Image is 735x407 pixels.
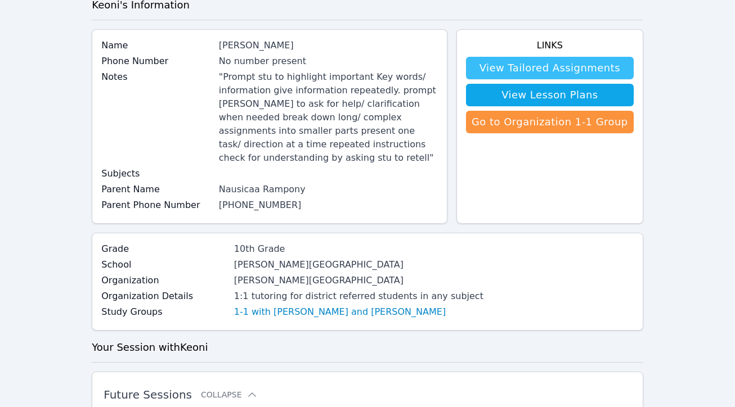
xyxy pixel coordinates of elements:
label: Parent Phone Number [101,198,212,212]
label: Organization Details [101,290,227,303]
a: [PHONE_NUMBER] [219,200,302,210]
div: Nausicaa Rampony [219,183,438,196]
label: Study Groups [101,305,227,319]
label: School [101,258,227,272]
h4: Links [466,39,634,52]
div: [PERSON_NAME] [219,39,438,52]
div: 10th Grade [234,242,483,256]
a: View Tailored Assignments [466,57,634,79]
div: [PERSON_NAME][GEOGRAPHIC_DATA] [234,258,483,272]
div: [PERSON_NAME][GEOGRAPHIC_DATA] [234,274,483,287]
a: View Lesson Plans [466,84,634,106]
div: "Prompt stu to highlight important Key words/ information give information repeatedly. prompt [PE... [219,70,438,165]
label: Name [101,39,212,52]
label: Parent Name [101,183,212,196]
h3: Your Session with Keoni [92,340,643,355]
div: No number present [219,55,438,68]
label: Notes [101,70,212,84]
a: 1-1 with [PERSON_NAME] and [PERSON_NAME] [234,305,446,319]
button: Collapse [201,389,257,400]
div: 1:1 tutoring for district referred students in any subject [234,290,483,303]
label: Organization [101,274,227,287]
a: Go to Organization 1-1 Group [466,111,634,133]
label: Grade [101,242,227,256]
span: Future Sessions [104,388,192,401]
label: Phone Number [101,55,212,68]
label: Subjects [101,167,212,180]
